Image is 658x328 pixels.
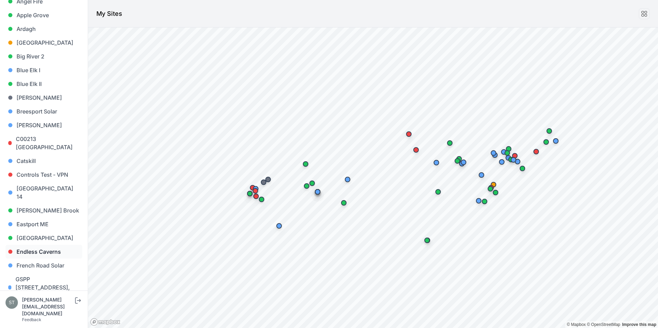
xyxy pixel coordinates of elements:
div: Map marker [507,153,520,167]
div: Map marker [529,145,543,158]
a: GSPP [STREET_ADDRESS], LLC [6,272,82,303]
div: Map marker [420,233,434,247]
a: Big River 2 [6,50,82,63]
a: OpenStreetMap [587,322,620,327]
div: Map marker [249,182,263,196]
div: Map marker [272,219,286,233]
div: Map marker [549,134,563,148]
div: Map marker [487,178,500,192]
div: Map marker [248,184,262,198]
a: Map feedback [622,322,656,327]
a: [GEOGRAPHIC_DATA] [6,231,82,245]
a: Mapbox [567,322,586,327]
a: Catskill [6,154,82,168]
div: Map marker [497,145,511,159]
a: C00213 [GEOGRAPHIC_DATA] [6,132,82,154]
div: Map marker [305,176,319,190]
div: Map marker [341,173,354,186]
div: Map marker [472,194,486,208]
img: steve@nevados.solar [6,296,18,309]
a: Breesport Solar [6,105,82,118]
div: Map marker [475,168,488,182]
div: Map marker [457,155,470,169]
a: Controls Test - VPN [6,168,82,182]
div: Map marker [311,185,325,199]
a: Endless Caverns [6,245,82,259]
div: Map marker [495,155,509,169]
div: Map marker [337,196,351,210]
div: Map marker [257,175,270,189]
canvas: Map [88,28,658,328]
div: Map marker [542,124,556,138]
div: Map marker [516,162,529,175]
a: [GEOGRAPHIC_DATA] 14 [6,182,82,204]
div: Map marker [246,181,259,195]
div: Map marker [478,195,491,208]
div: Map marker [443,136,457,150]
div: Map marker [429,156,443,170]
div: Map marker [300,179,314,193]
a: Ardagh [6,22,82,36]
a: Mapbox logo [90,318,120,326]
a: French Road Solar [6,259,82,272]
div: [PERSON_NAME][EMAIL_ADDRESS][DOMAIN_NAME] [22,296,74,317]
div: Map marker [484,182,497,196]
div: Map marker [452,152,466,166]
a: [PERSON_NAME] Brook [6,204,82,217]
div: Map marker [487,146,500,160]
div: Map marker [243,187,257,200]
div: Map marker [402,127,416,141]
div: Map marker [539,135,553,149]
a: Feedback [22,317,41,322]
div: Map marker [500,146,514,160]
a: [GEOGRAPHIC_DATA] [6,36,82,50]
div: Map marker [299,157,312,171]
a: [PERSON_NAME] [6,91,82,105]
div: Map marker [484,181,498,195]
a: Blue Elk II [6,77,82,91]
a: Eastport ME [6,217,82,231]
div: Map marker [508,149,522,163]
div: Map marker [450,154,464,168]
div: Map marker [261,173,275,186]
h1: My Sites [96,9,122,19]
a: Apple Grove [6,8,82,22]
a: [PERSON_NAME] [6,118,82,132]
div: Map marker [502,142,516,156]
a: Blue Elk I [6,63,82,77]
div: Map marker [431,185,445,199]
div: Map marker [409,143,423,157]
